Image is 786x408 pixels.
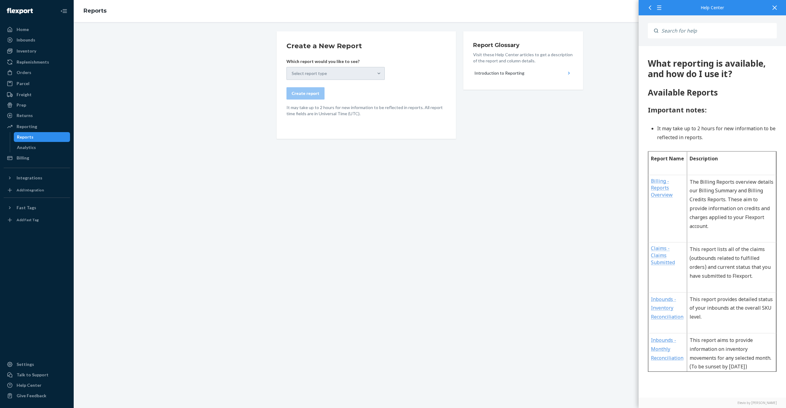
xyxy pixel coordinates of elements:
[17,372,49,378] div: Talk to Support
[79,2,111,20] ol: breadcrumbs
[12,291,45,315] a: Inbounds - Monthly Reconciliation
[4,391,70,401] button: Give Feedback
[4,111,70,120] a: Returns
[17,205,36,211] div: Fast Tags
[474,70,524,76] div: Introduction to Reporting
[51,109,79,116] strong: Description
[473,52,573,64] p: Visit these Help Center articles to get a description of the report and column details.
[4,25,70,34] a: Home
[648,401,777,405] a: Elevio by [PERSON_NAME]
[4,100,70,110] a: Prep
[4,215,70,225] a: Add Fast Tag
[286,41,446,51] h2: Create a New Report
[286,104,446,117] p: It may take up to 2 hours for new information to be reflected in reports. All report time fields ...
[286,58,385,65] p: Which report would you like to see?
[473,66,573,80] button: Introduction to Reporting
[17,187,44,193] div: Add Integration
[4,35,70,45] a: Inbounds
[12,109,45,116] strong: Report Name
[9,41,138,53] h1: Available Reports
[12,250,45,274] a: Inbounds - Inventory Reconciliation
[17,80,29,87] div: Parcel
[17,382,41,388] div: Help Center
[18,78,138,96] li: It may take up to 2 hours for new information to be reflected in reports.
[14,132,70,142] a: Reports
[17,361,34,367] div: Settings
[4,122,70,131] a: Reporting
[17,144,36,151] div: Analytics
[4,185,70,195] a: Add Integration
[4,203,70,213] button: Fast Tags
[17,59,49,65] div: Replenishments
[17,37,35,43] div: Inbounds
[17,112,33,119] div: Returns
[51,131,135,185] p: The Billing Reports overview details our Billing Summary and Billing Credits Reports. These aim t...
[17,69,31,76] div: Orders
[84,7,107,14] a: Reports
[648,6,777,10] div: Help Center
[4,79,70,88] a: Parcel
[17,217,39,222] div: Add Fast Tag
[292,90,319,96] div: Create report
[4,359,70,369] a: Settings
[658,23,777,38] input: Search
[17,102,26,108] div: Prep
[12,131,34,152] a: Billing - Reports Overview
[17,26,29,33] div: Home
[4,173,70,183] button: Integrations
[4,68,70,77] a: Orders
[17,48,36,54] div: Inventory
[12,199,36,220] a: Claims - Claims Submitted
[14,143,70,152] a: Analytics
[4,46,70,56] a: Inventory
[17,175,42,181] div: Integrations
[17,92,32,98] div: Freight
[51,199,135,234] p: This report lists all of the claims (outbounds related to fulfilled orders) and current status th...
[9,59,68,68] span: Important notes:
[4,90,70,100] a: Freight
[17,124,37,130] div: Reporting
[4,380,70,390] a: Help Center
[70,369,95,376] a: dashboard.
[51,290,135,325] p: This report aims to provide information on inventory movements for any selected month. (To be sun...
[286,87,325,100] button: Create report
[17,134,33,140] div: Reports
[4,57,70,67] a: Replenishments
[17,393,46,399] div: Give Feedback
[17,155,29,161] div: Billing
[9,12,138,33] div: 137 What reporting is available, and how do I use it?
[473,41,573,49] h3: Report Glossary
[4,153,70,163] a: Billing
[58,5,70,17] button: Close Navigation
[7,8,33,14] img: Flexport logo
[51,250,134,274] span: This report provides detailed status of your inbounds at the overall SKU level.
[4,370,70,380] a: Talk to Support
[9,368,138,377] p: Step 1. Go to the reporting
[9,353,138,365] h1: How do I create a report?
